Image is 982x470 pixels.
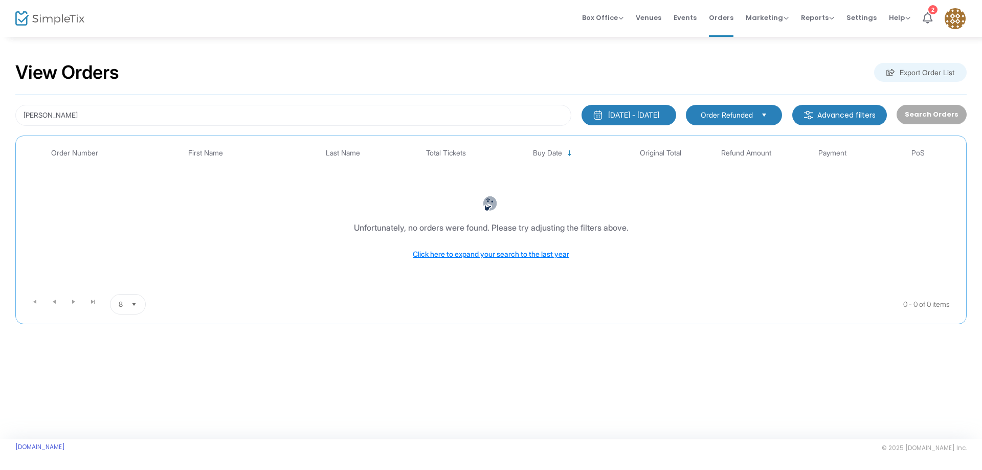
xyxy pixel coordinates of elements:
[188,149,223,158] span: First Name
[354,221,629,234] div: Unfortunately, no orders were found. Please try adjusting the filters above.
[533,149,562,158] span: Buy Date
[703,141,789,165] th: Refund Amount
[818,149,846,158] span: Payment
[482,196,498,211] img: face-thinking.png
[326,149,360,158] span: Last Name
[566,149,574,158] span: Sortable
[582,13,623,23] span: Box Office
[709,5,733,31] span: Orders
[413,250,569,258] span: Click here to expand your search to the last year
[593,110,603,120] img: monthly
[846,5,877,31] span: Settings
[801,13,834,23] span: Reports
[127,295,141,314] button: Select
[928,5,938,14] div: 2
[618,141,704,165] th: Original Total
[701,110,753,120] span: Order Refunded
[882,444,967,452] span: © 2025 [DOMAIN_NAME] Inc.
[15,61,119,84] h2: View Orders
[804,110,814,120] img: filter
[757,109,771,121] button: Select
[889,13,910,23] span: Help
[636,5,661,31] span: Venues
[746,13,789,23] span: Marketing
[119,299,123,309] span: 8
[403,141,489,165] th: Total Tickets
[608,110,659,120] div: [DATE] - [DATE]
[21,141,961,290] div: Data table
[674,5,697,31] span: Events
[15,443,65,451] a: [DOMAIN_NAME]
[51,149,98,158] span: Order Number
[15,105,571,126] input: Search by name, email, phone, order number, ip address, or last 4 digits of card
[582,105,676,125] button: [DATE] - [DATE]
[248,294,950,315] kendo-pager-info: 0 - 0 of 0 items
[911,149,925,158] span: PoS
[792,105,887,125] m-button: Advanced filters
